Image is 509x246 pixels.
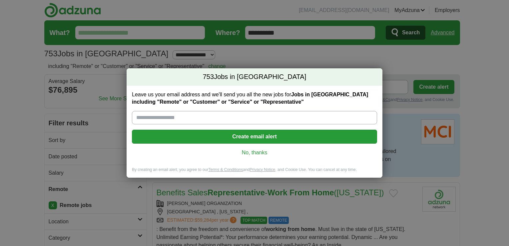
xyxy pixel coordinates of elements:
strong: Jobs in [GEOGRAPHIC_DATA] including "Remote" or "Customer" or "Service" or "Representative" [132,92,368,105]
a: Terms & Conditions [208,167,243,172]
span: 753 [203,72,214,82]
a: No, thanks [137,149,372,156]
label: Leave us your email address and we'll send you all the new jobs for [132,91,377,106]
div: By creating an email alert, you agree to our and , and Cookie Use. You can cancel at any time. [127,167,382,178]
h2: Jobs in [GEOGRAPHIC_DATA] [127,68,382,86]
a: Privacy Notice [250,167,275,172]
button: Create email alert [132,130,377,144]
